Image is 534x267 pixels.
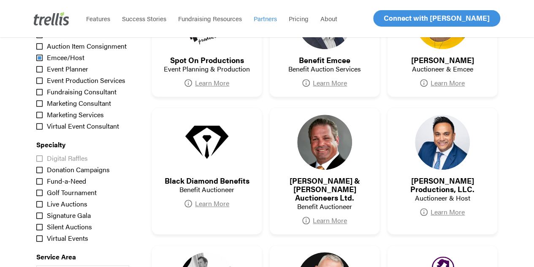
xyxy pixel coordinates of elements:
[80,14,116,23] a: Features
[420,79,465,87] a: Learn More
[320,14,337,23] span: About
[415,115,470,170] img: Franco Finn Productions, LLC. - Trellis Partner
[283,14,314,23] a: Pricing
[86,14,110,23] span: Features
[36,210,129,220] div: Signature Gala
[274,64,375,74] p: Benefit Auction Services
[373,10,500,27] a: Connect with [PERSON_NAME]
[170,55,244,65] strong: Spot On Productions
[297,115,352,170] img: Sayre & Jones Auctioneers Ltd. - Trellis Partner
[184,79,229,87] a: Learn More
[254,14,277,23] span: Partners
[410,175,474,194] strong: [PERSON_NAME] Productions, LLC.
[36,252,129,265] strong: Service Area
[36,187,129,198] div: Golf Tournament
[299,55,350,65] strong: Benefit Emcee
[36,199,129,209] div: Live Auctions
[302,217,347,224] a: Learn More
[122,14,166,23] span: Success Stories
[178,14,242,23] span: Fundraising Resources
[116,14,172,23] a: Success Stories
[179,115,234,170] img: Black Diamond Benefits - Trellis Partner
[36,165,129,175] div: Donation Campaigns
[302,79,347,87] a: Learn More
[411,55,474,65] strong: [PERSON_NAME]
[36,64,129,74] div: Event Planner
[36,41,129,51] div: Auction Item Consignment
[36,121,129,131] div: Virtual Event Consultant
[36,153,129,163] div: Digital Raffles
[248,14,283,23] a: Partners
[34,12,69,25] img: Trellis
[274,202,375,211] p: Benefit Auctioneer
[36,233,129,243] div: Virtual Events
[156,185,258,194] p: Benefit Auctioneer
[392,193,493,203] p: Auctioneer & Host
[392,64,493,74] p: Auctioneer & Emcee
[36,98,129,108] div: Marketing Consultant
[290,175,360,203] strong: [PERSON_NAME] & [PERSON_NAME] Auctioneers Ltd.
[289,14,309,23] span: Pricing
[172,14,248,23] a: Fundraising Resources
[36,222,129,232] div: Silent Auctions
[184,200,229,207] a: Learn More
[36,110,129,120] div: Marketing Services
[384,13,490,23] span: Connect with [PERSON_NAME]
[36,140,129,153] strong: Specialty
[36,75,129,85] div: Event Production Services
[420,208,465,216] a: Learn More
[36,176,129,186] div: Fund-a-Need
[36,52,129,63] div: Emcee/Host
[314,14,343,23] a: About
[36,87,129,97] div: Fundraising Consultant
[165,175,249,186] strong: Black Diamond Benefits
[156,64,258,74] p: Event Planning & Production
